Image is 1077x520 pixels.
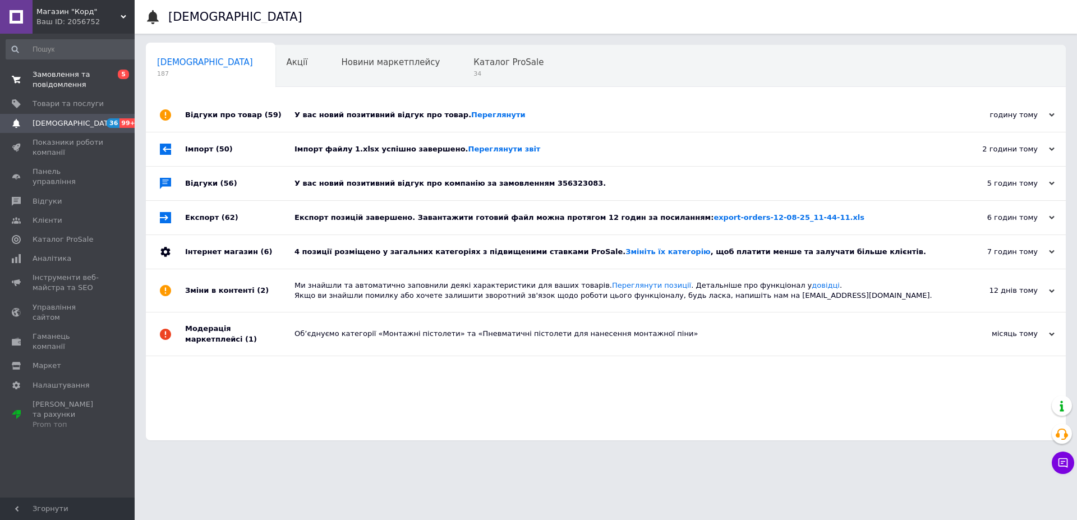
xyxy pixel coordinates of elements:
[942,144,1055,154] div: 2 години тому
[107,118,119,128] span: 36
[294,110,942,120] div: У вас новий позитивний відгук про товар.
[260,247,272,256] span: (6)
[942,329,1055,339] div: місяць тому
[33,399,104,430] span: [PERSON_NAME] та рахунки
[294,247,942,257] div: 4 позиції розміщено у загальних категоріях з підвищеними ставками ProSale. , щоб платити менше та...
[294,178,942,188] div: У вас новий позитивний відгук про компанію за замовленням 356323083.
[942,286,1055,296] div: 12 днів тому
[942,213,1055,223] div: 6 годин тому
[222,213,238,222] span: (62)
[714,213,864,222] a: export-orders-12-08-25_11-44-11.xls
[287,57,308,67] span: Акції
[185,132,294,166] div: Імпорт
[612,281,691,289] a: Переглянути позиції
[33,215,62,226] span: Клієнти
[185,312,294,355] div: Модерація маркетплейсі
[185,201,294,234] div: Експорт
[257,286,269,294] span: (2)
[33,167,104,187] span: Панель управління
[6,39,139,59] input: Пошук
[942,178,1055,188] div: 5 годин тому
[33,254,71,264] span: Аналітика
[1052,452,1074,474] button: Чат з покупцем
[118,70,129,79] span: 5
[157,70,253,78] span: 187
[33,99,104,109] span: Товари та послуги
[185,98,294,132] div: Відгуки про товар
[33,196,62,206] span: Відгуки
[812,281,840,289] a: довідці
[168,10,302,24] h1: [DEMOGRAPHIC_DATA]
[33,234,93,245] span: Каталог ProSale
[245,335,257,343] span: (1)
[33,302,104,323] span: Управління сайтом
[33,361,61,371] span: Маркет
[33,420,104,430] div: Prom топ
[157,57,253,67] span: [DEMOGRAPHIC_DATA]
[294,213,942,223] div: Експорт позицій завершено. Завантажити готовий файл можна протягом 12 годин за посиланням:
[294,329,942,339] div: Об’єднуємо категорії «Монтажні пістолети» та «Пневматичні пістолети для нанесення монтажної піни»
[942,247,1055,257] div: 7 годин тому
[625,247,710,256] a: Змініть їх категорію
[185,167,294,200] div: Відгуки
[33,380,90,390] span: Налаштування
[341,57,440,67] span: Новини маркетплейсу
[33,70,104,90] span: Замовлення та повідомлення
[468,145,541,153] a: Переглянути звіт
[294,144,942,154] div: Імпорт файлу 1.xlsx успішно завершено.
[216,145,233,153] span: (50)
[33,118,116,128] span: [DEMOGRAPHIC_DATA]
[36,17,135,27] div: Ваш ID: 2056752
[473,70,544,78] span: 34
[942,110,1055,120] div: годину тому
[119,118,138,128] span: 99+
[265,111,282,119] span: (59)
[33,137,104,158] span: Показники роботи компанії
[33,332,104,352] span: Гаманець компанії
[220,179,237,187] span: (56)
[36,7,121,17] span: Магазин "Корд"
[294,280,942,301] div: Ми знайшли та автоматично заповнили деякі характеристики для ваших товарів. . Детальніше про функ...
[33,273,104,293] span: Інструменти веб-майстра та SEO
[473,57,544,67] span: Каталог ProSale
[185,269,294,312] div: Зміни в контенті
[471,111,526,119] a: Переглянути
[185,235,294,269] div: Інтернет магазин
